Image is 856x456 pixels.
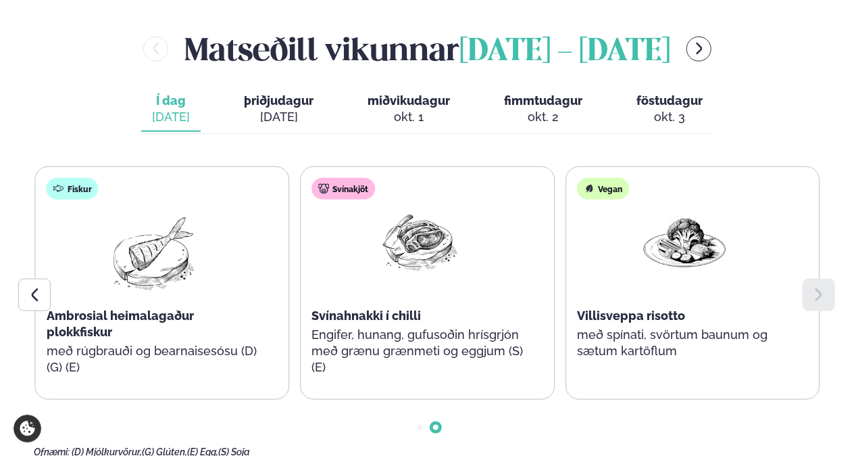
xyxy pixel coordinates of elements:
[311,178,375,200] div: Svínakjöt
[636,109,703,125] div: okt. 3
[111,210,197,297] img: fish.png
[577,178,629,200] div: Vegan
[504,93,582,108] span: fimmtudagur
[233,87,324,132] button: þriðjudagur [DATE]
[152,93,190,109] span: Í dag
[311,327,526,375] p: Engifer, hunang, gufusoðin hrísgrjón með grænu grænmeti og eggjum (S) (E)
[143,37,168,62] button: menu-btn-left
[584,183,595,194] img: Vegan.svg
[504,109,582,125] div: okt. 2
[47,343,261,375] p: með rúgbrauði og bearnaisesósu (D) (G) (E)
[686,37,711,62] button: menu-btn-right
[577,327,792,359] p: með spínati, svörtum baunum og sætum kartöflum
[493,87,593,132] button: fimmtudagur okt. 2
[577,309,685,323] span: Villisveppa risotto
[141,87,201,132] button: Í dag [DATE]
[311,309,421,323] span: Svínahnakki í chilli
[459,37,670,67] span: [DATE] - [DATE]
[47,309,194,339] span: Ambrosial heimalagaður plokkfiskur
[14,415,41,442] a: Cookie settings
[368,93,450,108] span: miðvikudagur
[376,210,462,273] img: Pork-Meat.png
[244,109,313,125] div: [DATE]
[641,210,728,273] img: Vegan.png
[368,109,450,125] div: okt. 1
[47,178,99,200] div: Fiskur
[357,87,461,132] button: miðvikudagur okt. 1
[318,183,329,194] img: pork.svg
[626,87,713,132] button: föstudagur okt. 3
[53,183,64,194] img: fish.svg
[636,93,703,108] span: föstudagur
[152,109,190,125] div: [DATE]
[184,27,670,71] h2: Matseðill vikunnar
[433,425,438,430] span: Go to slide 2
[417,425,422,430] span: Go to slide 1
[244,93,313,108] span: þriðjudagur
